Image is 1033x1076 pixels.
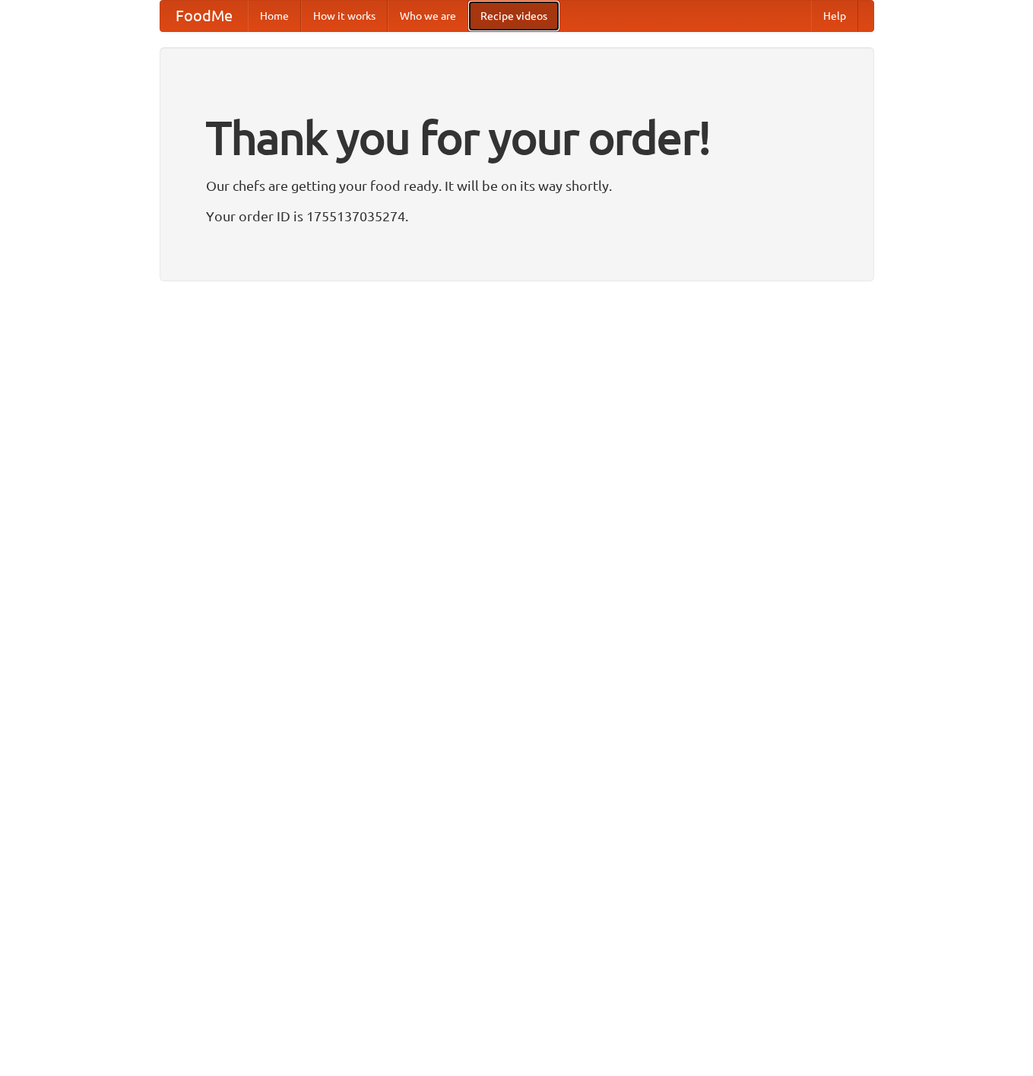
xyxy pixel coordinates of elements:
[206,101,828,174] h1: Thank you for your order!
[388,1,468,31] a: Who we are
[811,1,858,31] a: Help
[206,205,828,227] p: Your order ID is 1755137035274.
[468,1,559,31] a: Recipe videos
[206,174,828,197] p: Our chefs are getting your food ready. It will be on its way shortly.
[248,1,301,31] a: Home
[301,1,388,31] a: How it works
[160,1,248,31] a: FoodMe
